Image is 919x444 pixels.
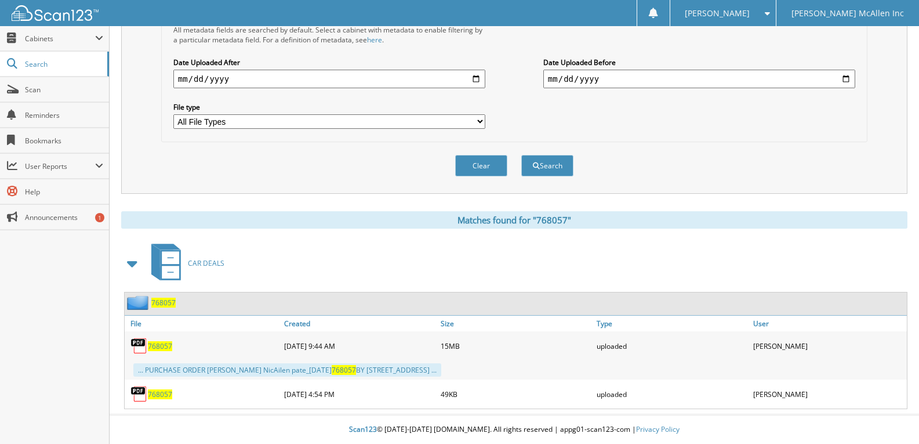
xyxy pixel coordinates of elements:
a: here [367,35,382,45]
div: © [DATE]-[DATE] [DOMAIN_NAME]. All rights reserved | appg01-scan123-com | [110,416,919,444]
a: 768057 [148,341,172,351]
input: start [173,70,485,88]
span: Help [25,187,103,197]
img: PDF.png [130,337,148,355]
img: folder2.png [127,295,151,310]
a: Size [438,316,594,331]
span: CAR DEALS [188,258,224,268]
div: 1 [95,213,104,222]
div: uploaded [594,382,750,406]
div: [DATE] 9:44 AM [281,334,438,358]
iframe: Chat Widget [861,388,919,444]
label: Date Uploaded Before [543,57,855,67]
img: PDF.png [130,385,148,403]
a: CAR DEALS [144,240,224,286]
label: File type [173,102,485,112]
span: Announcements [25,212,103,222]
span: Reminders [25,110,103,120]
div: Matches found for "768057" [121,211,907,229]
a: Created [281,316,438,331]
span: [PERSON_NAME] [685,10,750,17]
div: ... PURCHASE ORDER [PERSON_NAME] NicAilen pate_[DATE] BY [STREET_ADDRESS] ... [133,363,441,377]
div: [PERSON_NAME] [750,334,907,358]
a: 768057 [151,298,176,308]
a: File [125,316,281,331]
div: [DATE] 4:54 PM [281,382,438,406]
button: Search [521,155,573,176]
span: Search [25,59,101,69]
div: 15MB [438,334,594,358]
a: Privacy Policy [636,424,680,434]
div: [PERSON_NAME] [750,382,907,406]
label: Date Uploaded After [173,57,485,67]
a: Type [594,316,750,331]
a: 768057 [148,389,172,399]
div: 49KB [438,382,594,406]
span: Scan123 [349,424,377,434]
img: scan123-logo-white.svg [12,5,99,21]
input: end [543,70,855,88]
span: Scan [25,85,103,95]
span: [PERSON_NAME] McAllen Inc [791,10,904,17]
span: Bookmarks [25,136,103,146]
span: 768057 [332,365,356,375]
a: User [750,316,907,331]
span: Cabinets [25,34,95,44]
div: All metadata fields are searched by default. Select a cabinet with metadata to enable filtering b... [173,25,485,45]
div: uploaded [594,334,750,358]
span: User Reports [25,161,95,171]
button: Clear [455,155,507,176]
